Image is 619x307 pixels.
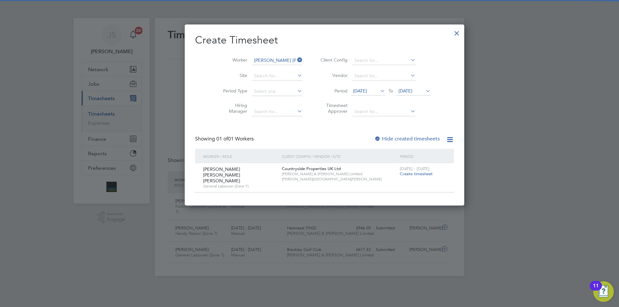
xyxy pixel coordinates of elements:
label: Site [218,72,247,78]
div: 11 [593,286,599,294]
span: 01 of [216,136,228,142]
input: Select one [252,87,302,96]
input: Search for... [252,107,302,116]
input: Search for... [252,56,302,65]
label: Period Type [218,88,247,94]
label: Timesheet Approver [319,102,348,114]
label: Hiring Manager [218,102,247,114]
div: Showing [195,136,255,142]
span: [DATE] - [DATE] [400,166,429,171]
input: Search for... [252,72,302,81]
label: Vendor [319,72,348,78]
button: Open Resource Center, 11 new notifications [593,281,614,302]
input: Search for... [352,56,416,65]
div: Client Config / Vendor / Site [280,149,398,164]
h2: Create Timesheet [195,34,454,47]
div: Worker / Role [201,149,280,164]
label: Hide created timesheets [374,136,440,142]
span: [PERSON_NAME] & [PERSON_NAME] Limited [282,171,397,177]
span: 01 Workers [216,136,254,142]
label: Client Config [319,57,348,63]
span: Countryside Properties UK Ltd [282,166,341,171]
span: [PERSON_NAME][GEOGRAPHIC_DATA][PERSON_NAME] [282,177,397,182]
span: To [387,87,395,95]
span: [DATE] [353,88,367,94]
span: [PERSON_NAME] [PERSON_NAME] [PERSON_NAME] [203,166,240,184]
label: Period [319,88,348,94]
span: General Labourer (Zone 7) [203,184,277,189]
label: Worker [218,57,247,63]
input: Search for... [352,72,416,81]
div: Period [398,149,447,164]
span: Create timesheet [400,171,433,177]
input: Search for... [352,107,416,116]
span: [DATE] [398,88,412,94]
